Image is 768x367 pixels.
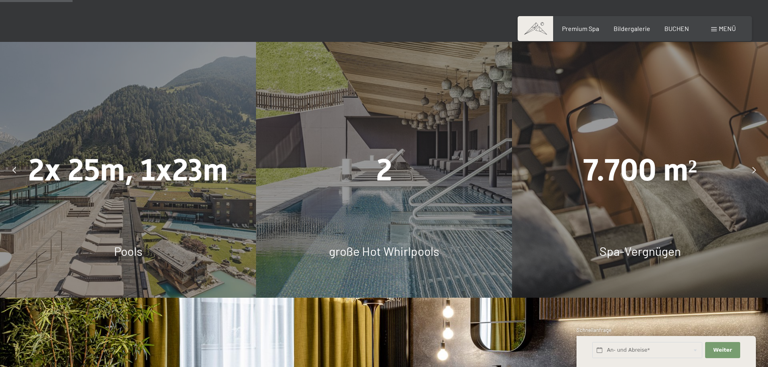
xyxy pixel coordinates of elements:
span: 2 [376,152,392,188]
span: 7.700 m² [583,152,697,188]
a: Bildergalerie [614,25,650,32]
a: BUCHEN [664,25,689,32]
span: große Hot Whirlpools [329,244,439,258]
span: Weiter [713,346,732,354]
span: Spa-Vergnügen [599,244,681,258]
span: 2x 25m, 1x23m [28,152,228,188]
button: Weiter [705,342,740,359]
a: Premium Spa [562,25,599,32]
span: Schnellanfrage [577,327,612,333]
span: Pools [114,244,142,258]
span: Menü [719,25,736,32]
